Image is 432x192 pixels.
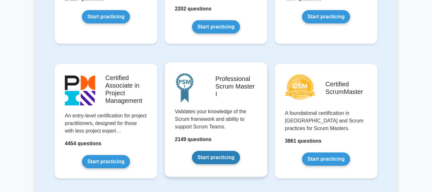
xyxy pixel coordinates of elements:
[82,10,130,23] a: Start practicing
[192,151,240,164] a: Start practicing
[192,20,240,34] a: Start practicing
[302,10,350,23] a: Start practicing
[302,152,350,166] a: Start practicing
[82,155,130,168] a: Start practicing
